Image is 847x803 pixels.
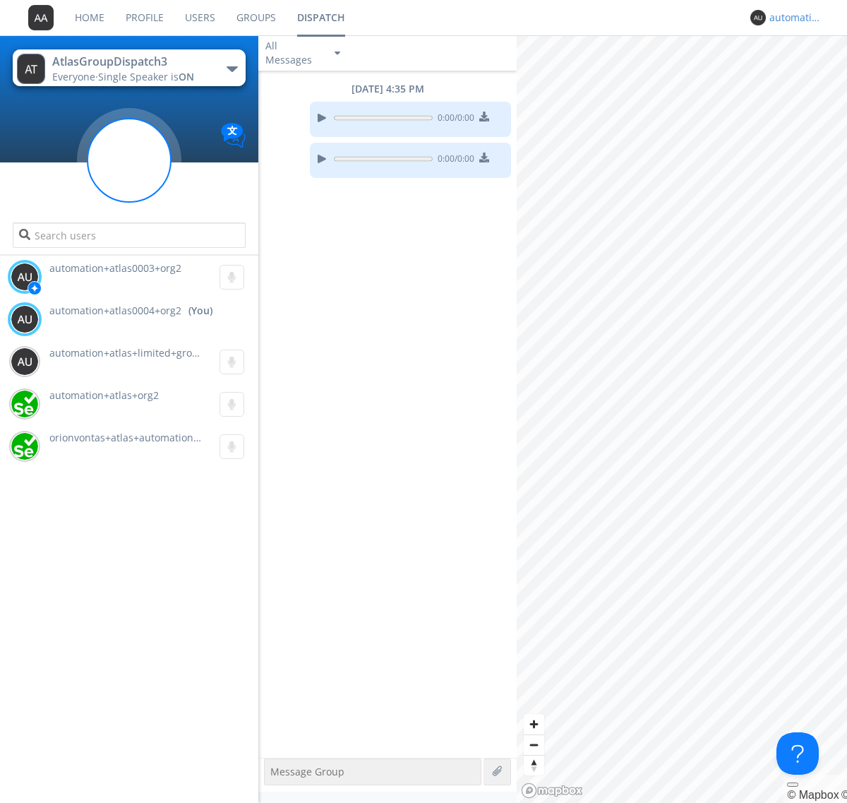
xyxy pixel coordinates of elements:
[188,304,212,318] div: (You)
[11,305,39,333] img: 373638.png
[524,755,544,775] button: Reset bearing to north
[750,10,766,25] img: 373638.png
[49,261,181,275] span: automation+atlas0003+org2
[13,222,245,248] input: Search users
[479,112,489,121] img: download media button
[17,54,45,84] img: 373638.png
[787,789,839,801] a: Mapbox
[28,5,54,30] img: 373638.png
[524,734,544,755] button: Zoom out
[787,783,798,787] button: Toggle attribution
[49,431,220,444] span: orionvontas+atlas+automation+org2
[524,714,544,734] button: Zoom in
[11,432,39,460] img: 29d36aed6fa347d5a1537e7736e6aa13
[265,39,322,67] div: All Messages
[52,54,211,70] div: AtlasGroupDispatch3
[52,70,211,84] div: Everyone ·
[179,70,194,83] span: ON
[221,123,246,148] img: Translation enabled
[776,732,819,775] iframe: Toggle Customer Support
[521,783,583,799] a: Mapbox logo
[13,49,245,86] button: AtlasGroupDispatch3Everyone·Single Speaker isON
[11,263,39,291] img: 373638.png
[433,153,474,168] span: 0:00 / 0:00
[769,11,822,25] div: automation+atlas0004+org2
[479,153,489,162] img: download media button
[11,390,39,418] img: 416df68e558d44378204aed28a8ce244
[98,70,194,83] span: Single Speaker is
[524,735,544,755] span: Zoom out
[433,112,474,127] span: 0:00 / 0:00
[49,304,181,318] span: automation+atlas0004+org2
[11,347,39,376] img: 373638.png
[49,388,159,402] span: automation+atlas+org2
[335,52,340,55] img: caret-down-sm.svg
[49,346,236,359] span: automation+atlas+limited+groups+org2
[258,82,517,96] div: [DATE] 4:35 PM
